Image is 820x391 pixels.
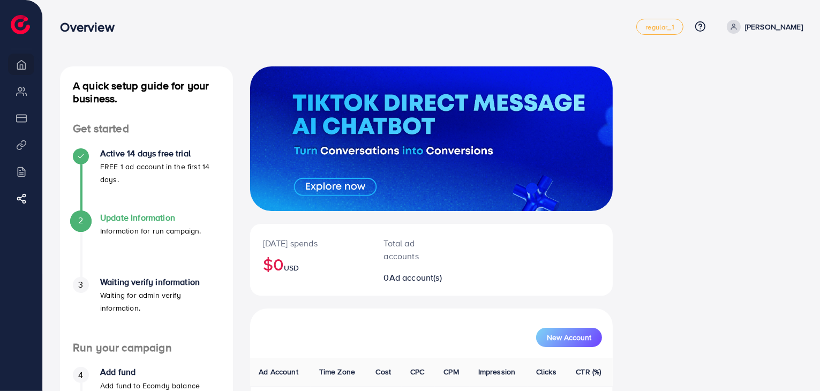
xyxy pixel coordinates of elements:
li: Waiting verify information [60,277,233,341]
p: [PERSON_NAME] [745,20,803,33]
span: New Account [547,334,591,341]
h4: Active 14 days free trial [100,148,220,159]
span: 3 [78,279,83,291]
p: Waiting for admin verify information. [100,289,220,314]
p: FREE 1 ad account in the first 14 days. [100,160,220,186]
p: Information for run campaign. [100,224,201,237]
span: Impression [478,366,516,377]
h2: 0 [384,273,449,283]
span: Ad Account [259,366,298,377]
span: CPM [443,366,458,377]
h4: A quick setup guide for your business. [60,79,233,105]
h4: Get started [60,122,233,136]
p: [DATE] spends [263,237,358,250]
span: Cost [376,366,392,377]
span: Time Zone [319,366,355,377]
h3: Overview [60,19,123,35]
a: regular_1 [636,19,683,35]
h4: Update Information [100,213,201,223]
span: 2 [78,214,83,227]
span: Ad account(s) [389,272,442,283]
li: Update Information [60,213,233,277]
h2: $0 [263,254,358,274]
h4: Waiting verify information [100,277,220,287]
span: Clicks [536,366,556,377]
img: logo [11,15,30,34]
span: CPC [410,366,424,377]
h4: Run your campaign [60,341,233,355]
span: USD [284,262,299,273]
button: New Account [536,328,602,347]
p: Total ad accounts [384,237,449,262]
span: 4 [78,369,83,381]
h4: Add fund [100,367,200,377]
span: CTR (%) [576,366,601,377]
li: Active 14 days free trial [60,148,233,213]
span: regular_1 [645,24,674,31]
a: [PERSON_NAME] [723,20,803,34]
